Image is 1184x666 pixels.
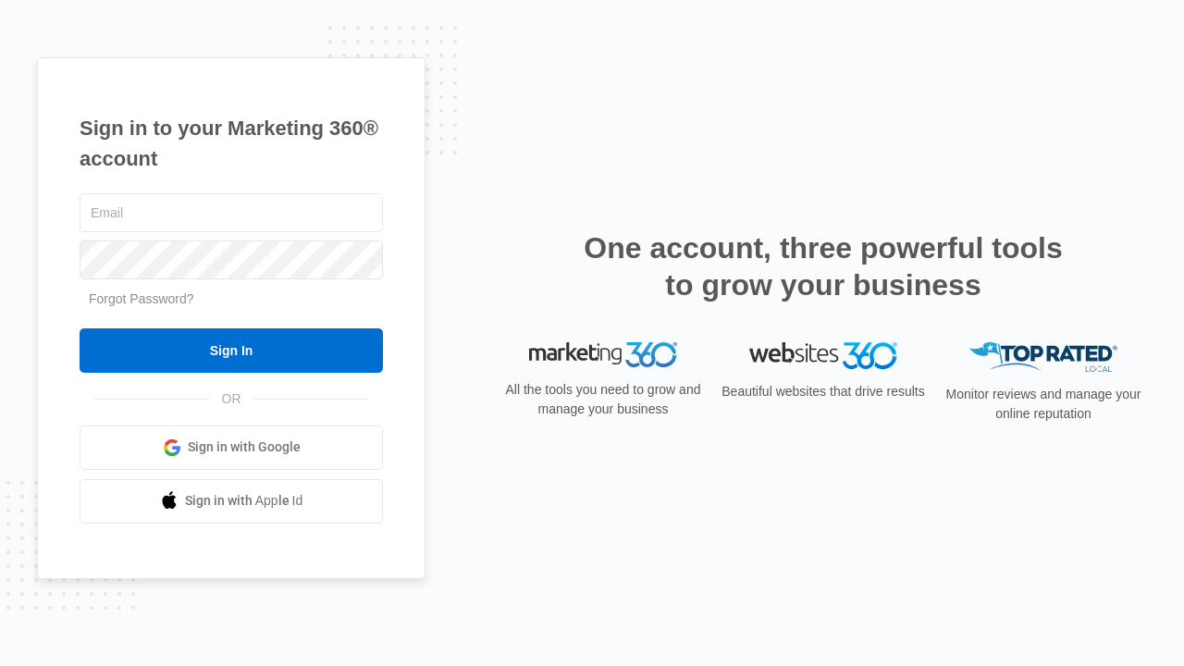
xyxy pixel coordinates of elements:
[940,385,1147,424] p: Monitor reviews and manage your online reputation
[578,229,1068,303] h2: One account, three powerful tools to grow your business
[80,328,383,373] input: Sign In
[188,438,301,457] span: Sign in with Google
[89,291,194,306] a: Forgot Password?
[209,389,254,409] span: OR
[80,479,383,524] a: Sign in with Apple Id
[720,382,927,401] p: Beautiful websites that drive results
[969,342,1117,373] img: Top Rated Local
[529,342,677,368] img: Marketing 360
[185,491,303,511] span: Sign in with Apple Id
[80,193,383,232] input: Email
[749,342,897,369] img: Websites 360
[499,380,707,419] p: All the tools you need to grow and manage your business
[80,113,383,174] h1: Sign in to your Marketing 360® account
[80,425,383,470] a: Sign in with Google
